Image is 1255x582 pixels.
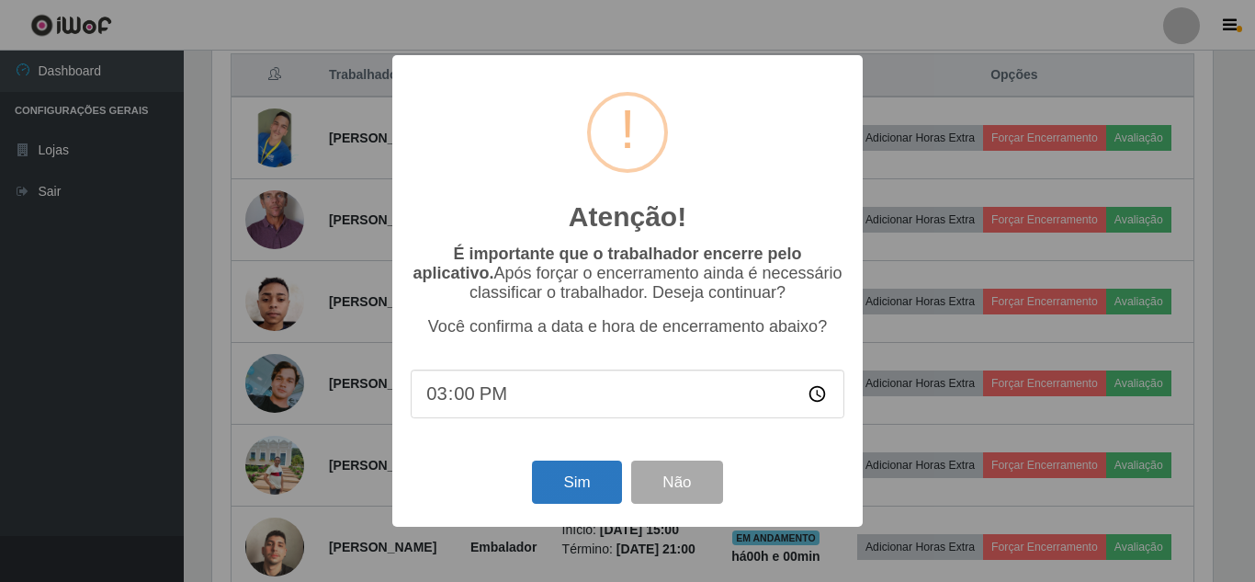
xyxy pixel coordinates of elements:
[411,245,844,302] p: Após forçar o encerramento ainda é necessário classificar o trabalhador. Deseja continuar?
[631,461,722,504] button: Não
[532,461,621,504] button: Sim
[569,200,686,234] h2: Atenção!
[411,317,844,337] p: Você confirma a data e hora de encerramento abaixo?
[413,245,801,282] b: É importante que o trabalhador encerre pelo aplicativo.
